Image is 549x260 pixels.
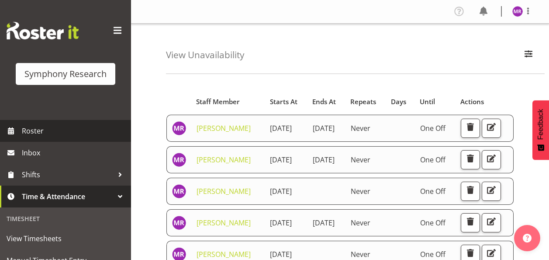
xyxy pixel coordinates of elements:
button: Edit Unavailability [482,182,501,201]
span: One Off [420,249,445,259]
span: Never [351,218,370,228]
span: Starts At [270,97,297,107]
a: [PERSON_NAME] [197,249,251,259]
div: Timesheet [2,210,129,228]
h4: View Unavailability [166,50,244,60]
button: Delete Unavailability [461,213,480,232]
button: Delete Unavailability [461,119,480,138]
span: View Timesheets [7,232,124,245]
span: Repeats [350,97,376,107]
button: Delete Unavailability [461,150,480,169]
span: [DATE] [270,186,292,196]
button: Filter Employees [519,46,538,65]
span: One Off [420,186,445,196]
a: View Timesheets [2,228,129,249]
a: [PERSON_NAME] [197,123,251,133]
img: minu-rana11870.jpg [172,153,186,167]
span: [DATE] [270,155,292,165]
div: Symphony Research [24,67,107,81]
img: minu-rana11870.jpg [172,216,186,230]
a: [PERSON_NAME] [197,218,251,228]
button: Edit Unavailability [482,213,501,232]
span: Until [420,97,435,107]
span: Never [351,123,370,133]
span: [DATE] [313,155,335,165]
a: [PERSON_NAME] [197,186,251,196]
img: minu-rana11870.jpg [172,121,186,135]
span: Shifts [22,168,114,181]
span: Never [351,155,370,165]
span: Days [391,97,406,107]
span: [DATE] [270,123,292,133]
span: Staff Member [196,97,240,107]
img: minu-rana11870.jpg [172,184,186,198]
span: One Off [420,123,445,133]
a: [PERSON_NAME] [197,155,251,165]
button: Edit Unavailability [482,119,501,138]
button: Feedback - Show survey [532,100,549,160]
button: Delete Unavailability [461,182,480,201]
span: Actions [460,97,484,107]
img: help-xxl-2.png [523,234,532,242]
span: One Off [420,155,445,165]
span: Time & Attendance [22,190,114,203]
img: Rosterit website logo [7,22,79,39]
span: Inbox [22,146,127,159]
span: Ends At [312,97,336,107]
span: [DATE] [270,218,292,228]
span: [DATE] [270,249,292,259]
span: Never [351,186,370,196]
span: [DATE] [313,218,335,228]
span: Roster [22,124,127,137]
img: minu-rana11870.jpg [512,6,523,17]
span: [DATE] [313,123,335,133]
span: Never [351,249,370,259]
span: One Off [420,218,445,228]
span: Feedback [537,109,545,140]
button: Edit Unavailability [482,150,501,169]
